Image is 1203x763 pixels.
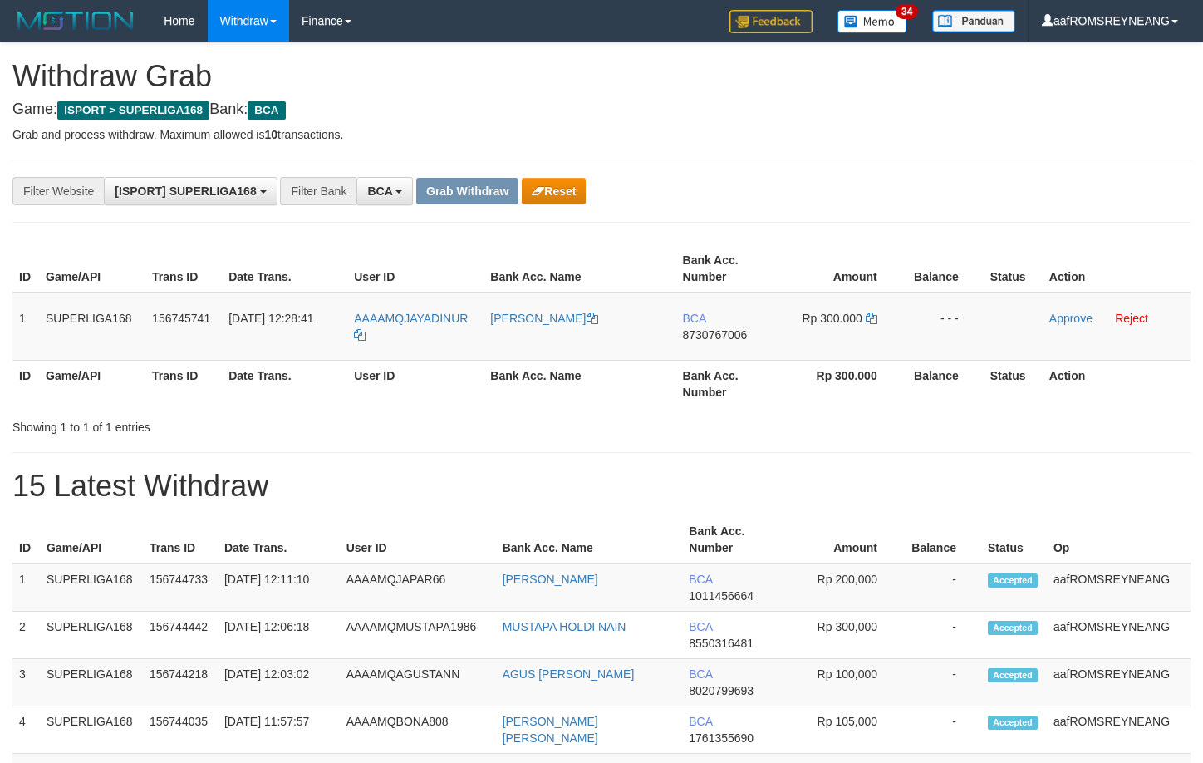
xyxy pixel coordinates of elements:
p: Grab and process withdraw. Maximum allowed is transactions. [12,126,1191,143]
td: 1 [12,564,40,612]
td: Rp 300,000 [783,612,902,659]
img: panduan.png [932,10,1015,32]
td: 156744218 [143,659,218,706]
span: BCA [683,312,706,325]
a: AAAAMQJAYADINUR [354,312,468,342]
td: - [902,706,981,754]
a: [PERSON_NAME] [490,312,597,325]
td: SUPERLIGA168 [40,706,143,754]
th: Bank Acc. Number [682,516,783,564]
th: Bank Acc. Name [484,360,675,407]
td: - [902,564,981,612]
th: ID [12,360,39,407]
img: MOTION_logo.png [12,8,139,33]
div: Showing 1 to 1 of 1 entries [12,412,489,436]
th: Amount [779,245,902,293]
span: BCA [689,573,712,586]
span: 156745741 [152,312,210,325]
td: 156744733 [143,564,218,612]
td: SUPERLIGA168 [40,659,143,706]
th: User ID [340,516,496,564]
span: Accepted [988,668,1038,682]
td: 4 [12,706,40,754]
th: Date Trans. [222,245,347,293]
a: Reject [1115,312,1148,325]
th: Balance [902,516,981,564]
a: Copy 300000 to clipboard [866,312,877,325]
td: 2 [12,612,40,659]
th: Rp 300.000 [779,360,902,407]
a: AGUS [PERSON_NAME] [503,667,635,681]
th: Status [984,360,1043,407]
button: BCA [356,177,413,205]
td: 156744035 [143,706,218,754]
td: - - - [902,293,984,361]
td: aafROMSREYNEANG [1047,659,1191,706]
span: Copy 1761355690 to clipboard [689,731,754,745]
th: ID [12,245,39,293]
td: aafROMSREYNEANG [1047,612,1191,659]
td: 3 [12,659,40,706]
th: Trans ID [145,245,222,293]
span: AAAAMQJAYADINUR [354,312,468,325]
a: [PERSON_NAME] [PERSON_NAME] [503,715,598,745]
th: Trans ID [143,516,218,564]
th: Status [981,516,1047,564]
h4: Game: Bank: [12,101,1191,118]
td: AAAAMQAGUSTANN [340,659,496,706]
td: aafROMSREYNEANG [1047,564,1191,612]
td: 1 [12,293,39,361]
td: Rp 200,000 [783,564,902,612]
td: [DATE] 12:11:10 [218,564,340,612]
span: BCA [689,667,712,681]
span: ISPORT > SUPERLIGA168 [57,101,209,120]
span: Rp 300.000 [802,312,862,325]
td: AAAAMQJAPAR66 [340,564,496,612]
a: [PERSON_NAME] [503,573,598,586]
th: Action [1043,360,1191,407]
span: BCA [248,101,285,120]
span: 34 [896,4,918,19]
div: Filter Bank [280,177,356,205]
td: [DATE] 11:57:57 [218,706,340,754]
span: Copy 8020799693 to clipboard [689,684,754,697]
th: Date Trans. [222,360,347,407]
th: User ID [347,360,484,407]
td: SUPERLIGA168 [40,564,143,612]
td: Rp 105,000 [783,706,902,754]
span: BCA [689,715,712,728]
th: Bank Acc. Name [484,245,675,293]
th: Game/API [39,245,145,293]
td: - [902,659,981,706]
div: Filter Website [12,177,104,205]
span: Accepted [988,716,1038,730]
td: SUPERLIGA168 [40,612,143,659]
span: [ISPORT] SUPERLIGA168 [115,185,256,198]
button: Reset [522,178,586,204]
td: Rp 100,000 [783,659,902,706]
span: BCA [689,620,712,633]
span: Accepted [988,573,1038,588]
th: Game/API [40,516,143,564]
th: Trans ID [145,360,222,407]
span: Copy 8730767006 to clipboard [683,328,748,342]
td: SUPERLIGA168 [39,293,145,361]
td: aafROMSREYNEANG [1047,706,1191,754]
td: AAAAMQMUSTAPA1986 [340,612,496,659]
th: Balance [902,360,984,407]
td: AAAAMQBONA808 [340,706,496,754]
th: ID [12,516,40,564]
th: Status [984,245,1043,293]
img: Feedback.jpg [729,10,813,33]
span: [DATE] 12:28:41 [228,312,313,325]
img: Button%20Memo.svg [837,10,907,33]
th: Date Trans. [218,516,340,564]
th: Balance [902,245,984,293]
td: - [902,612,981,659]
span: Copy 1011456664 to clipboard [689,589,754,603]
span: Accepted [988,621,1038,635]
th: User ID [347,245,484,293]
th: Game/API [39,360,145,407]
strong: 10 [264,128,277,141]
td: 156744442 [143,612,218,659]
